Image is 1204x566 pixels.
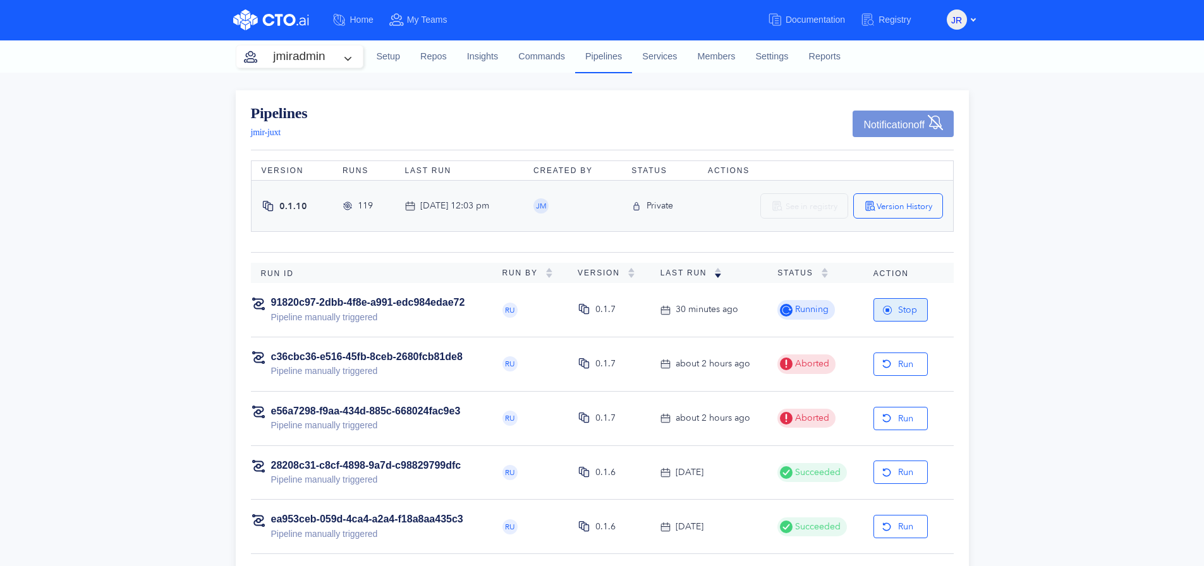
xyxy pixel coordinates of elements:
[793,466,841,479] span: Succeeded
[793,520,841,534] span: Succeeded
[407,15,447,25] span: My Teams
[745,40,798,74] a: Settings
[793,357,829,371] span: Aborted
[621,161,698,181] th: Status
[536,202,547,210] span: JM
[698,161,953,181] th: Actions
[660,268,715,277] span: Last Run
[595,466,616,479] div: 0.1.6
[793,411,829,425] span: Aborted
[367,40,411,74] a: Setup
[676,357,750,371] div: about 2 hours ago
[271,310,465,324] div: Pipeline manually triggered
[271,473,461,486] div: Pipeline manually triggered
[786,15,845,25] span: Documentation
[676,466,703,479] div: [DATE]
[251,128,281,137] span: jmir-juxt
[251,105,308,121] a: Pipelines
[505,360,515,368] span: RU
[271,460,461,471] a: 28208c31-c8cf-4898-9a7d-c98829799dfc
[714,268,722,278] img: sorting-down.svg
[358,199,373,213] div: 119
[505,469,515,476] span: RU
[508,40,575,74] a: Commands
[863,263,954,283] th: Action
[457,40,509,74] a: Insights
[821,268,829,278] img: sorting-empty.svg
[350,15,374,25] span: Home
[632,40,687,74] a: Services
[676,411,750,425] div: about 2 hours ago
[271,406,461,416] a: e56a7298-f9aa-434d-885c-668024fac9e3
[676,520,703,534] div: [DATE]
[595,520,616,534] div: 0.1.6
[410,40,457,74] a: Repos
[505,306,515,314] span: RU
[873,407,928,430] button: Run
[251,161,332,181] th: Version
[873,298,928,322] button: Stop
[798,40,850,74] a: Reports
[279,200,307,212] span: 0.1.10
[251,263,492,283] th: Run ID
[947,9,967,30] button: JR
[647,199,673,213] div: Private
[860,8,926,32] a: Registry
[628,268,635,278] img: sorting-empty.svg
[777,268,820,277] span: Status
[271,297,465,308] a: 91820c97-2dbb-4f8e-a991-edc984edae72
[271,527,463,541] div: Pipeline manually triggered
[505,523,515,531] span: RU
[236,45,363,68] button: jmiradmin
[395,161,524,181] th: Last Run
[864,200,877,212] img: version-history.svg
[688,40,746,74] a: Members
[271,351,463,362] a: c36cbc36-e516-45fb-8ceb-2680fcb81de8
[233,9,309,30] img: CTO.ai Logo
[523,161,621,181] th: Created By
[873,515,928,538] button: Run
[767,8,860,32] a: Documentation
[595,411,616,425] div: 0.1.7
[595,357,616,371] div: 0.1.7
[595,303,616,316] div: 0.1.7
[631,201,642,212] img: private-icon.svg
[505,414,515,422] span: RU
[545,268,553,278] img: sorting-empty.svg
[271,418,461,432] div: Pipeline manually triggered
[873,461,928,484] button: Run
[575,40,632,73] a: Pipelines
[271,364,463,378] div: Pipeline manually triggered
[578,268,628,277] span: Version
[332,8,389,32] a: Home
[420,199,489,213] div: [DATE] 12:03 pm
[793,303,829,316] span: Running
[676,303,738,316] div: 30 minutes ago
[879,15,911,25] span: Registry
[332,161,395,181] th: Runs
[271,514,463,524] a: ea953ceb-059d-4ca4-a2a4-f18a8aa435c3
[853,193,943,219] button: Version History
[951,10,962,30] span: JR
[873,352,928,376] button: Run
[389,8,463,32] a: My Teams
[502,268,545,277] span: Run By
[853,111,953,137] button: Notificationoff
